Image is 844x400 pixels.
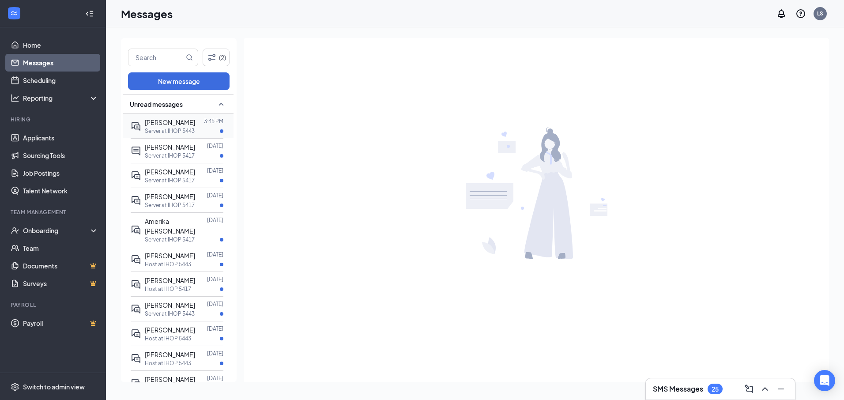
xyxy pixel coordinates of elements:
svg: ActiveDoubleChat [131,328,141,339]
svg: ActiveDoubleChat [131,378,141,389]
p: Host at IHOP 5443 [145,359,191,367]
h3: SMS Messages [653,384,703,394]
p: Server at IHOP 5417 [145,236,195,243]
svg: ChevronUp [760,384,770,394]
span: [PERSON_NAME] [145,276,195,284]
svg: Notifications [776,8,787,19]
p: [DATE] [207,142,223,150]
svg: SmallChevronUp [216,99,226,109]
div: LS [817,10,823,17]
span: Unread messages [130,100,183,109]
h1: Messages [121,6,173,21]
svg: ActiveDoubleChat [131,279,141,290]
p: [DATE] [207,350,223,357]
p: 3:45 PM [204,117,223,125]
span: [PERSON_NAME] [145,143,195,151]
p: [DATE] [207,374,223,382]
svg: MagnifyingGlass [186,54,193,61]
svg: ActiveDoubleChat [131,304,141,314]
svg: QuestionInfo [795,8,806,19]
p: [DATE] [207,167,223,174]
svg: Collapse [85,9,94,18]
p: [DATE] [207,275,223,283]
svg: ActiveDoubleChat [131,121,141,132]
a: Applicants [23,129,98,147]
p: Server at IHOP 5417 [145,152,195,159]
span: [PERSON_NAME] [145,252,195,260]
a: Team [23,239,98,257]
svg: ActiveDoubleChat [131,353,141,364]
div: Reporting [23,94,99,102]
span: [PERSON_NAME] [145,118,195,126]
a: DocumentsCrown [23,257,98,275]
p: Host at IHOP 5443 [145,335,191,342]
svg: ActiveChat [131,146,141,156]
svg: WorkstreamLogo [10,9,19,18]
p: [DATE] [207,325,223,332]
p: Server at IHOP 5417 [145,201,195,209]
svg: Minimize [776,384,786,394]
a: Job Postings [23,164,98,182]
p: [DATE] [207,251,223,258]
svg: Filter [207,52,217,63]
button: Filter (2) [203,49,230,66]
span: [PERSON_NAME] [145,192,195,200]
svg: ComposeMessage [744,384,754,394]
a: Messages [23,54,98,72]
a: PayrollCrown [23,314,98,332]
span: [PERSON_NAME] [145,375,195,383]
button: Minimize [774,382,788,396]
span: [PERSON_NAME] [145,301,195,309]
span: [PERSON_NAME] [145,168,195,176]
span: [PERSON_NAME] [145,326,195,334]
input: Search [128,49,184,66]
a: Home [23,36,98,54]
a: Sourcing Tools [23,147,98,164]
svg: ActiveDoubleChat [131,195,141,206]
a: Scheduling [23,72,98,89]
a: Talent Network [23,182,98,200]
span: [PERSON_NAME] [145,351,195,358]
button: New message [128,72,230,90]
button: ComposeMessage [742,382,756,396]
svg: UserCheck [11,226,19,235]
svg: Settings [11,382,19,391]
p: Server at IHOP 5417 [145,177,195,184]
svg: Analysis [11,94,19,102]
div: 25 [712,385,719,393]
div: Onboarding [23,226,91,235]
svg: ActiveDoubleChat [131,170,141,181]
div: Payroll [11,301,97,309]
p: Server at IHOP 5443 [145,127,195,135]
p: [DATE] [207,216,223,224]
div: Switch to admin view [23,382,85,391]
div: Open Intercom Messenger [814,370,835,391]
p: Server at IHOP 5443 [145,310,195,317]
svg: ActiveDoubleChat [131,225,141,235]
div: Team Management [11,208,97,216]
p: [DATE] [207,192,223,199]
svg: ActiveDoubleChat [131,254,141,265]
p: Host at IHOP 5417 [145,285,191,293]
button: ChevronUp [758,382,772,396]
p: Host at IHOP 5443 [145,260,191,268]
div: Hiring [11,116,97,123]
p: [DATE] [207,300,223,308]
span: Amerika [PERSON_NAME] [145,217,195,235]
a: SurveysCrown [23,275,98,292]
